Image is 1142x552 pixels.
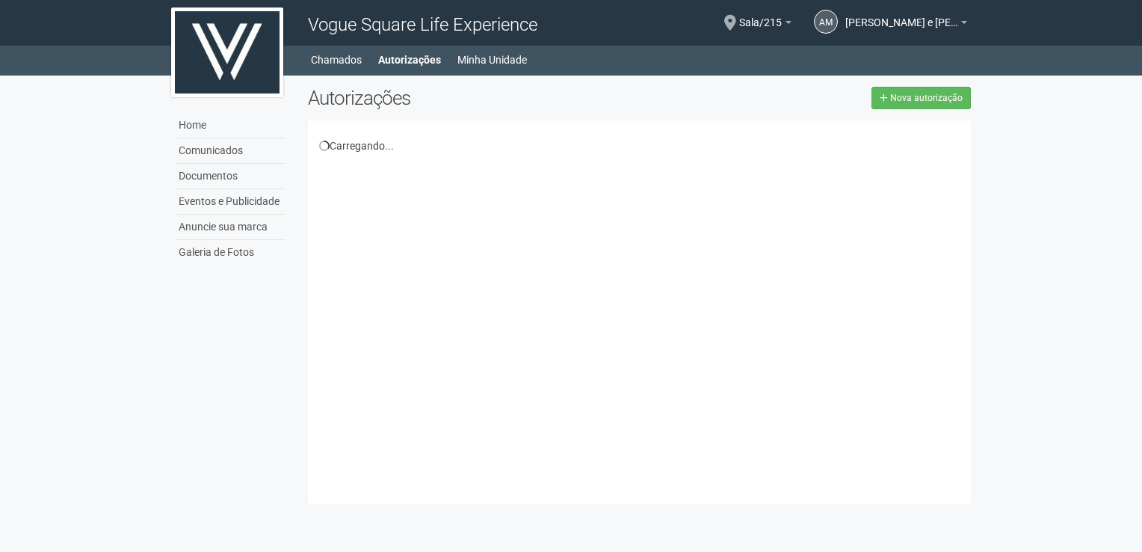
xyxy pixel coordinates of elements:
a: Nova autorização [871,87,971,109]
a: Sala/215 [739,19,791,31]
span: Vogue Square Life Experience [308,14,537,35]
a: Chamados [311,49,362,70]
span: Nova autorização [890,93,963,103]
h2: Autorizações [308,87,628,109]
a: Documentos [175,164,285,189]
a: Autorizações [378,49,441,70]
a: Home [175,113,285,138]
a: Anuncie sua marca [175,215,285,240]
a: [PERSON_NAME] e [PERSON_NAME] [845,19,967,31]
a: Eventos e Publicidade [175,189,285,215]
img: logo.jpg [171,7,283,97]
a: AM [814,10,838,34]
a: Minha Unidade [457,49,527,70]
a: Comunicados [175,138,285,164]
span: Andrea Marques Fonseca e Fonseca [845,2,957,28]
div: Carregando... [319,139,960,153]
a: Galeria de Fotos [175,240,285,265]
span: Sala/215 [739,2,782,28]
